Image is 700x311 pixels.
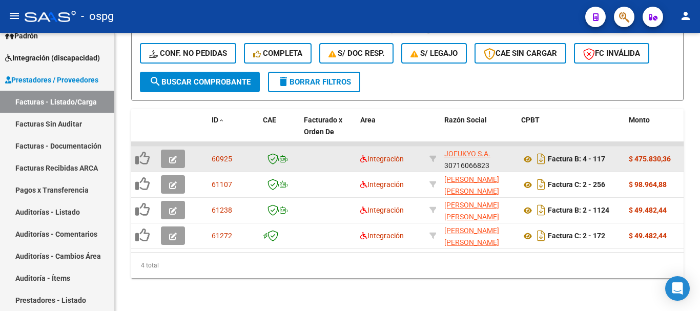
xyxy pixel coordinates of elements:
[665,276,690,301] div: Open Intercom Messenger
[521,116,540,124] span: CPBT
[475,43,566,64] button: CAE SIN CARGAR
[629,116,650,124] span: Monto
[629,206,667,214] strong: $ 49.482,44
[444,148,513,170] div: 30716066823
[149,49,227,58] span: Conf. no pedidas
[208,109,259,154] datatable-header-cell: ID
[131,253,684,278] div: 4 total
[534,151,548,167] i: Descargar documento
[440,109,517,154] datatable-header-cell: Razón Social
[629,180,667,189] strong: $ 98.964,88
[484,49,557,58] span: CAE SIN CARGAR
[300,109,356,154] datatable-header-cell: Facturado x Orden De
[212,232,232,240] span: 61272
[263,116,276,124] span: CAE
[360,155,404,163] span: Integración
[444,175,499,195] span: [PERSON_NAME] [PERSON_NAME]
[212,155,232,163] span: 60925
[140,72,260,92] button: Buscar Comprobante
[5,52,100,64] span: Integración (discapacidad)
[277,77,351,87] span: Borrar Filtros
[8,10,20,22] mat-icon: menu
[548,232,605,240] strong: Factura C: 2 - 172
[244,43,312,64] button: Completa
[534,227,548,244] i: Descargar documento
[360,116,376,124] span: Area
[680,10,692,22] mat-icon: person
[548,155,605,163] strong: Factura B: 4 - 117
[548,181,605,189] strong: Factura C: 2 - 256
[444,116,487,124] span: Razón Social
[319,43,394,64] button: S/ Doc Resp.
[583,49,640,58] span: FC Inválida
[360,180,404,189] span: Integración
[5,30,38,42] span: Padrón
[5,74,98,86] span: Prestadores / Proveedores
[574,43,649,64] button: FC Inválida
[259,109,300,154] datatable-header-cell: CAE
[360,206,404,214] span: Integración
[625,109,686,154] datatable-header-cell: Monto
[212,180,232,189] span: 61107
[444,199,513,221] div: 20251316571
[81,5,114,28] span: - ospg
[444,201,499,221] span: [PERSON_NAME] [PERSON_NAME]
[534,202,548,218] i: Descargar documento
[149,77,251,87] span: Buscar Comprobante
[212,206,232,214] span: 61238
[277,75,290,88] mat-icon: delete
[629,155,671,163] strong: $ 475.830,36
[444,174,513,195] div: 27221733652
[328,49,385,58] span: S/ Doc Resp.
[534,176,548,193] i: Descargar documento
[444,225,513,246] div: 27225487613
[444,226,499,246] span: [PERSON_NAME] [PERSON_NAME]
[401,43,467,64] button: S/ legajo
[356,109,425,154] datatable-header-cell: Area
[410,49,458,58] span: S/ legajo
[268,72,360,92] button: Borrar Filtros
[444,150,490,158] span: JOFUKYO S.A.
[548,206,609,215] strong: Factura B: 2 - 1124
[149,75,161,88] mat-icon: search
[360,232,404,240] span: Integración
[304,116,342,136] span: Facturado x Orden De
[212,116,218,124] span: ID
[140,43,236,64] button: Conf. no pedidas
[517,109,625,154] datatable-header-cell: CPBT
[629,232,667,240] strong: $ 49.482,44
[253,49,302,58] span: Completa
